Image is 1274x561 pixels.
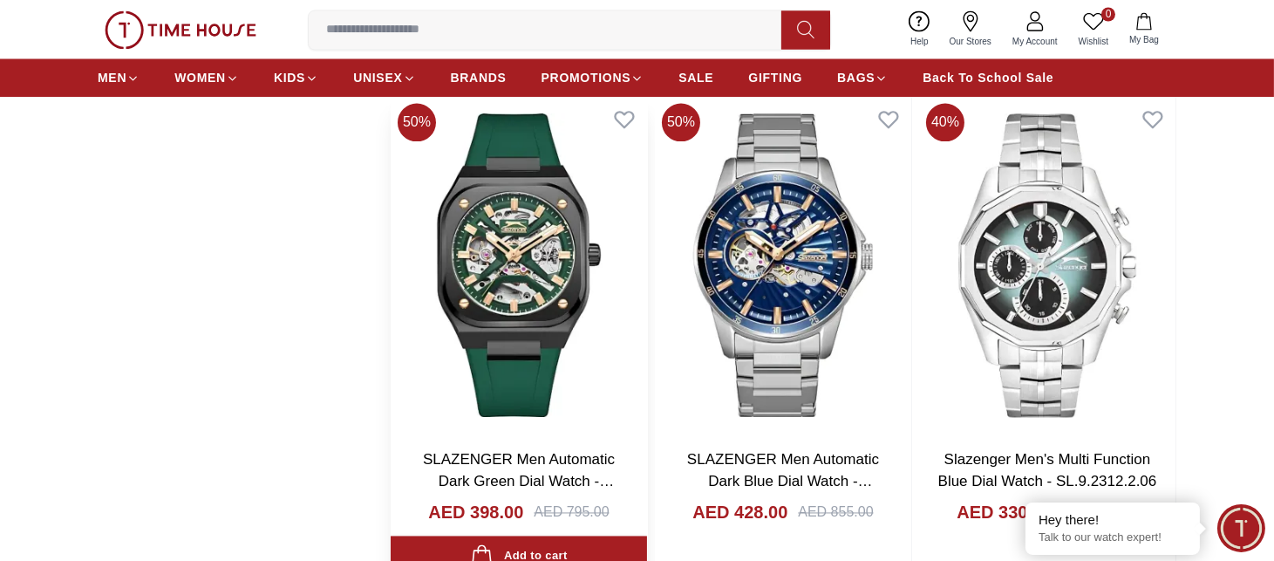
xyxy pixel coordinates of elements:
[451,62,507,93] a: BRANDS
[926,103,964,141] span: 40 %
[692,500,787,524] h4: AED 428.00
[938,451,1157,490] a: Slazenger Men's Multi Function Blue Dial Watch - SL.9.2312.2.06
[534,502,609,523] div: AED 795.00
[1005,35,1065,48] span: My Account
[678,62,713,93] a: SALE
[837,69,875,86] span: BAGS
[748,69,802,86] span: GIFTING
[1068,7,1119,51] a: 0Wishlist
[939,7,1002,51] a: Our Stores
[923,69,1053,86] span: Back To School Sale
[1119,9,1169,50] button: My Bag
[423,451,615,512] a: SLAZENGER Men Automatic Dark Green Dial Watch - SL.9.2415.1.02
[451,69,507,86] span: BRANDS
[687,451,879,512] a: SLAZENGER Men Automatic Dark Blue Dial Watch - SL.9.2413.1.01
[353,69,402,86] span: UNISEX
[1039,511,1187,529] div: Hey there!
[919,96,1175,434] img: Slazenger Men's Multi Function Blue Dial Watch - SL.9.2312.2.06
[98,69,126,86] span: MEN
[923,62,1053,93] a: Back To School Sale
[903,35,936,48] span: Help
[1101,7,1115,21] span: 0
[943,35,998,48] span: Our Stores
[105,10,256,49] img: ...
[174,62,239,93] a: WOMEN
[542,69,631,86] span: PROMOTIONS
[662,103,700,141] span: 50 %
[353,62,415,93] a: UNISEX
[1039,530,1187,545] p: Talk to our watch expert!
[428,500,523,524] h4: AED 398.00
[678,69,713,86] span: SALE
[1217,504,1265,552] div: Chat Widget
[1122,33,1166,46] span: My Bag
[542,62,644,93] a: PROMOTIONS
[274,62,318,93] a: KIDS
[391,96,647,434] img: SLAZENGER Men Automatic Dark Green Dial Watch - SL.9.2415.1.02
[1072,35,1115,48] span: Wishlist
[98,62,140,93] a: MEN
[274,69,305,86] span: KIDS
[900,7,939,51] a: Help
[1062,502,1137,523] div: AED 550.00
[798,502,873,523] div: AED 855.00
[174,69,226,86] span: WOMEN
[837,62,888,93] a: BAGS
[398,103,436,141] span: 50 %
[748,62,802,93] a: GIFTING
[655,96,911,434] img: SLAZENGER Men Automatic Dark Blue Dial Watch - SL.9.2413.1.01
[957,500,1052,524] h4: AED 330.00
